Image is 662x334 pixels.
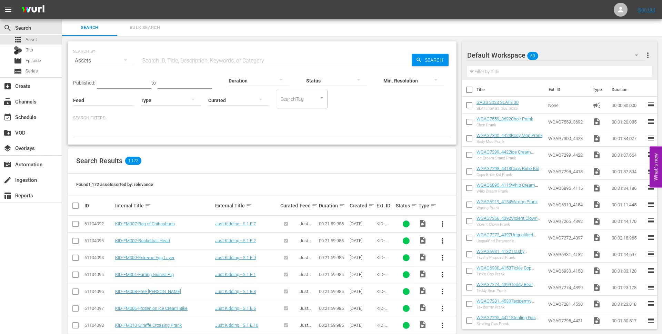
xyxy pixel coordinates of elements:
span: Just Kidding [300,272,314,282]
td: WGAG7298_4418 [545,163,590,180]
button: more_vert [434,300,451,317]
span: 1,172 [125,157,141,165]
div: ID [84,203,113,208]
a: KID-FM010-Giraffe Crossing Prank [115,323,182,328]
div: Ice Cream Stand Prank [477,156,543,160]
span: 60 [527,49,538,63]
span: KID-FM010 [377,323,390,333]
span: KID-FM002 [377,238,390,248]
span: Series [14,67,22,76]
span: more_vert [644,51,652,59]
th: Type [589,80,608,99]
span: Video [593,250,601,258]
td: WGAG7300_4423 [545,130,590,147]
span: Video [593,283,601,292]
a: Just Kidding - S.1 E.9 [215,255,256,260]
span: Overlays [3,144,12,153]
a: KID-FM002-Basketball Head [115,238,170,243]
a: WGAG6930_4158Tickle Cop Prank [477,265,534,276]
span: Just Kidding [300,255,314,265]
a: KID-FM009-Extreme Egg Layer [115,255,174,260]
a: Just Kidding - S.1 E.7 [215,221,256,226]
span: Ad [593,101,601,109]
span: sort [411,203,417,209]
span: reorder [647,134,655,142]
span: Found 1,172 assets sorted by: relevance [76,182,153,187]
td: WGAG7295_4421 [545,312,590,329]
div: Choir Prank [477,123,533,127]
a: KID-FM007-Bag of Chihuahuas [115,221,175,226]
span: Published: [73,80,95,86]
a: Just Kidding - S.1 E.2 [215,238,256,243]
span: more_vert [438,237,447,245]
div: 00:21:59.985 [319,323,348,328]
span: reorder [647,233,655,242]
div: Body Mop Prank [477,139,542,144]
span: Just Kidding [300,238,314,248]
span: Channels [3,98,12,106]
div: 00:21:59.985 [319,255,348,260]
span: Video [593,167,601,176]
div: Duration [319,202,348,210]
span: Just Kidding [300,289,314,299]
span: reorder [647,250,655,258]
span: Bulk Search [121,24,168,32]
div: Ext. ID [377,203,394,208]
td: 00:01:37.834 [609,163,647,180]
td: WGAG7559_3692 [545,114,590,130]
div: 00:21:59.985 [319,221,348,226]
div: Taxidermy Prank [477,305,543,310]
td: 00:01:44.170 [609,213,647,229]
span: more_vert [438,220,447,228]
span: Just Kidding [300,221,314,232]
div: 61104092 [84,221,113,226]
div: Default Workspace [467,46,645,65]
td: WGAG7299_4422 [545,147,590,163]
td: 00:01:37.664 [609,147,647,163]
span: reorder [647,283,655,291]
span: reorder [647,117,655,126]
img: ans4CAIJ8jUAAAAAAAAAAAAAAAAAAAAAAAAgQb4GAAAAAAAAAAAAAAAAAAAAAAAAJMjXAAAAAAAAAAAAAAAAAAAAAAAAgAT5G... [17,2,50,18]
a: WGAG7295_4421Stealing Gas Prank [477,315,539,325]
div: Bits [14,46,22,55]
a: WGAG7299_4422Ice Cream Stand Prank [477,149,534,160]
button: Open [319,95,325,101]
a: WGAG7274_4399Teddy Bear Prank [477,282,535,292]
span: VOD [3,129,12,137]
span: sort [246,203,252,209]
span: reorder [647,167,655,175]
span: reorder [647,299,655,308]
div: [DATE] [350,289,374,294]
div: Waxing Prank [477,206,538,210]
span: KID-FM006 [377,306,390,316]
td: 00:01:44.597 [609,246,647,263]
div: Status [396,202,417,210]
span: Create [3,82,12,90]
span: KID-FM008 [377,289,390,299]
span: sort [145,203,151,209]
div: External Title [215,202,278,210]
th: Ext. ID [544,80,589,99]
span: Video [593,234,601,242]
a: KID-FM008-Free [PERSON_NAME] [115,289,181,294]
span: Video [593,118,601,126]
a: Just Kidding - S.1 E.10 [215,323,258,328]
td: WGAG6919_4154 [545,196,590,213]
a: WGAG7559_3692Choir Prank [477,116,533,121]
a: WGAG6919_4154Waxing Prank [477,199,538,204]
div: 61104098 [84,323,113,328]
span: reorder [647,266,655,275]
div: Teddy Bear Prank [477,288,543,293]
span: reorder [647,184,655,192]
td: WGAG6931_4132 [545,246,590,263]
a: WGAG7300_4423Body Mop Prank [477,133,542,138]
div: SLATE_GAGS_30s_2023 [477,106,519,111]
div: Created [350,202,374,210]
div: [DATE] [350,306,374,311]
span: sort [430,203,437,209]
div: 00:21:59.985 [319,272,348,277]
a: WGAG6931_4132Trashy Proposal Prank [477,249,527,259]
span: reorder [647,316,655,324]
button: more_vert [434,233,451,249]
button: more_vert [434,317,451,334]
